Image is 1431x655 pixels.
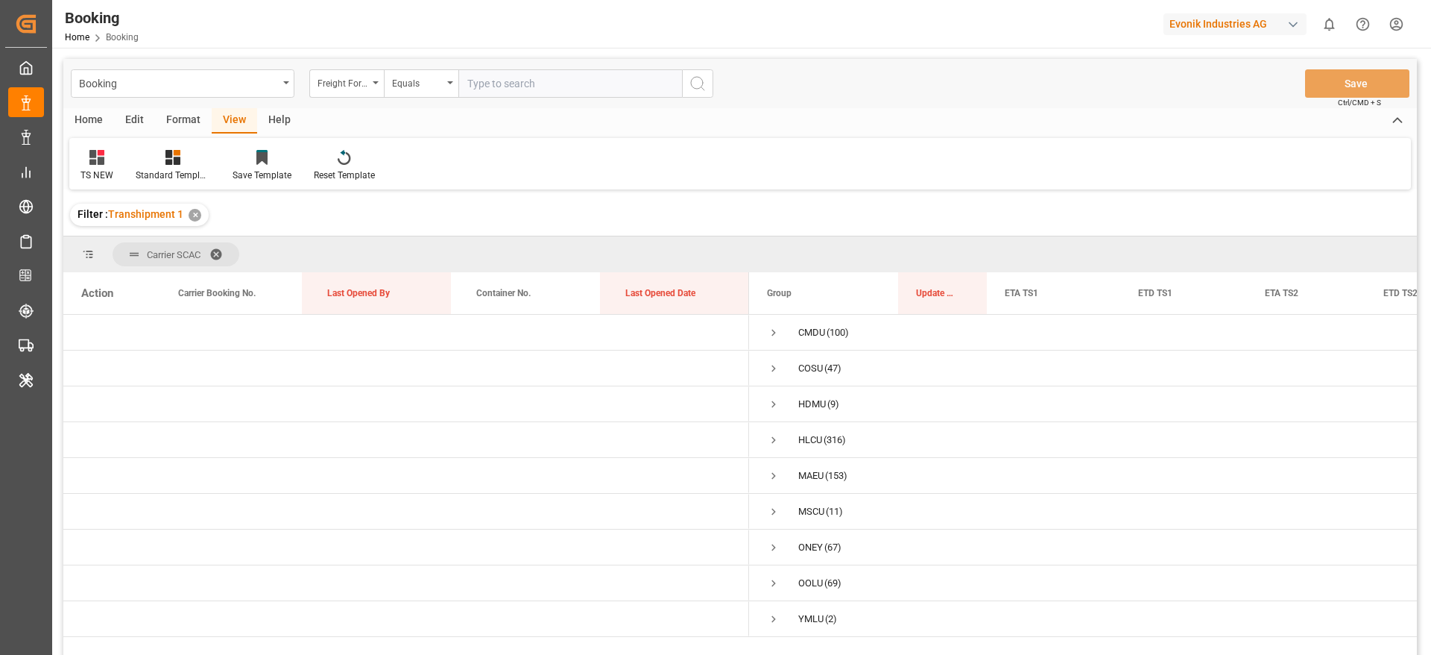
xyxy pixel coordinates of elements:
[1383,288,1418,298] span: ETD TS2
[65,7,139,29] div: Booking
[327,288,390,298] span: Last Opened By
[1265,288,1298,298] span: ETA TS2
[476,288,531,298] span: Container No.
[1312,7,1346,41] button: show 0 new notifications
[63,386,749,422] div: Press SPACE to select this row.
[824,423,846,457] span: (316)
[798,495,824,529] div: MSCU
[682,69,713,98] button: search button
[916,288,955,298] span: Update Last Opened By
[1163,10,1312,38] button: Evonik Industries AG
[63,601,749,637] div: Press SPACE to select this row.
[1138,288,1172,298] span: ETD TS1
[798,566,823,601] div: OOLU
[81,286,113,300] div: Action
[212,108,257,134] div: View
[63,108,114,134] div: Home
[65,32,89,43] a: Home
[108,208,183,220] span: Transhipment 1
[824,566,841,601] span: (69)
[63,565,749,601] div: Press SPACE to select this row.
[798,316,825,350] div: CMDU
[63,530,749,565] div: Press SPACE to select this row.
[63,494,749,530] div: Press SPACE to select this row.
[80,169,113,182] div: TS NEW
[827,387,839,421] span: (9)
[798,530,823,565] div: ONEY
[826,495,843,529] span: (11)
[1163,13,1307,35] div: Evonik Industries AG
[824,530,841,565] span: (67)
[1305,69,1409,98] button: Save
[625,288,695,298] span: Last Opened Date
[189,209,201,222] div: ✕
[314,169,375,182] div: Reset Template
[458,69,682,98] input: Type to search
[824,351,841,386] span: (47)
[1346,7,1380,41] button: Help Center
[114,108,155,134] div: Edit
[825,459,847,493] span: (153)
[798,602,824,636] div: YMLU
[178,288,256,298] span: Carrier Booking No.
[1338,97,1381,108] span: Ctrl/CMD + S
[825,602,837,636] span: (2)
[384,69,458,98] button: open menu
[798,423,822,457] div: HLCU
[78,208,108,220] span: Filter :
[798,351,823,386] div: COSU
[1005,288,1038,298] span: ETA TS1
[147,249,200,260] span: Carrier SCAC
[63,351,749,386] div: Press SPACE to select this row.
[71,69,294,98] button: open menu
[63,315,749,351] div: Press SPACE to select this row.
[767,288,792,298] span: Group
[233,169,291,182] div: Save Template
[798,387,826,421] div: HDMU
[257,108,302,134] div: Help
[79,73,278,92] div: Booking
[63,422,749,458] div: Press SPACE to select this row.
[318,73,368,90] div: Freight Forwarder's Reference No.
[392,73,443,90] div: Equals
[827,316,849,350] span: (100)
[309,69,384,98] button: open menu
[136,169,210,182] div: Standard Templates
[155,108,212,134] div: Format
[798,459,824,493] div: MAEU
[63,458,749,494] div: Press SPACE to select this row.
